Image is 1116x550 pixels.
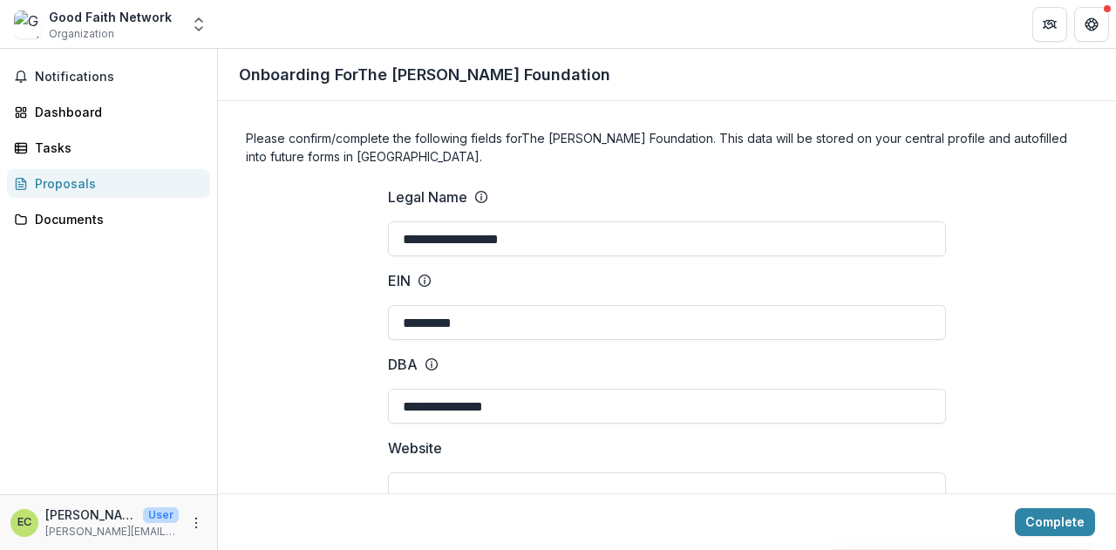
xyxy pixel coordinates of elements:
button: Get Help [1074,7,1109,42]
p: User [143,507,179,523]
span: Notifications [35,70,203,85]
button: Open entity switcher [187,7,211,42]
button: Partners [1032,7,1067,42]
img: Good Faith Network [14,10,42,38]
button: Notifications [7,63,210,91]
div: Documents [35,210,196,228]
p: EIN [388,270,411,291]
p: [PERSON_NAME] [45,506,136,524]
p: Onboarding For The [PERSON_NAME] Foundation [239,63,610,86]
span: Organization [49,26,114,42]
a: Documents [7,205,210,234]
h4: Please confirm/complete the following fields for The [PERSON_NAME] Foundation . This data will be... [246,129,1088,166]
button: More [186,513,207,533]
a: Proposals [7,169,210,198]
p: Website [388,438,442,458]
div: Tasks [35,139,196,157]
div: Good Faith Network [49,8,172,26]
div: Proposals [35,174,196,193]
div: Dashboard [35,103,196,121]
p: DBA [388,354,418,375]
div: Elizabeth Carr [17,517,31,528]
a: Tasks [7,133,210,162]
p: [PERSON_NAME][EMAIL_ADDRESS][DOMAIN_NAME] [45,524,179,540]
a: Dashboard [7,98,210,126]
button: Complete [1015,508,1095,536]
p: Legal Name [388,187,467,207]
